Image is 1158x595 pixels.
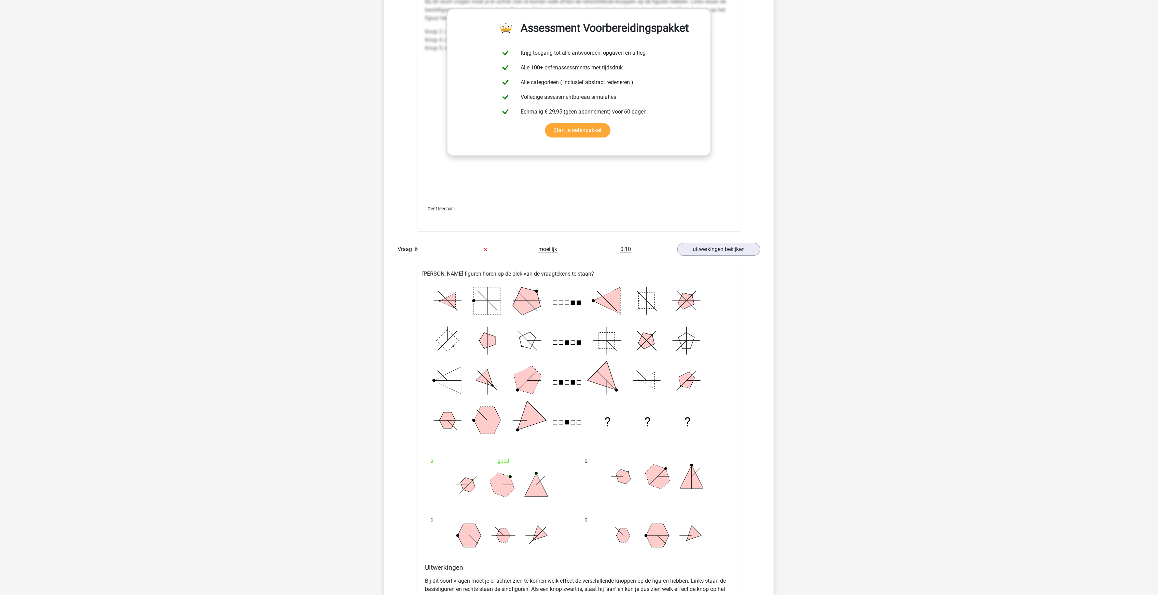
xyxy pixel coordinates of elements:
a: uitwerkingen bekijken [677,243,760,256]
span: Geef feedback [428,206,456,211]
text: ? [645,414,651,429]
span: 0:10 [620,246,631,253]
text: ? [605,414,611,429]
span: Vraag [398,245,415,253]
span: b [584,454,588,468]
span: c [430,513,433,527]
div: goed [430,454,574,468]
span: a [430,454,433,468]
span: 6 [415,246,418,252]
p: Knop 2: verwisselt de figuren op plaats 1 en 2 Knop 4: draait alle figuren 45 graden met de klok ... [425,28,733,52]
h4: Uitwerkingen [425,564,733,571]
span: d [584,513,588,527]
a: Start je oefenpakket [545,123,610,137]
span: moeilijk [539,246,557,253]
text: ? [685,414,691,429]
